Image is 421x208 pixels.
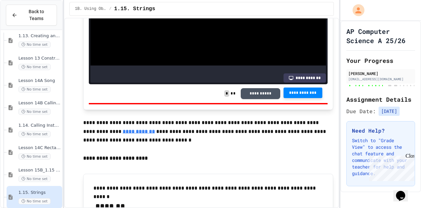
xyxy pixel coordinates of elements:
[18,153,51,160] span: No time set
[18,168,61,173] span: Lesson 15B_1.15 String Methods Demonstration
[348,70,413,76] div: [PERSON_NAME]
[393,182,414,201] iframe: chat widget
[109,6,111,12] span: /
[18,190,61,195] span: 1.15. Strings
[18,123,61,128] span: 1.14. Calling Instance Methods
[346,27,415,45] h1: AP Computer Science A 25/26
[114,5,155,13] span: 1.15. Strings
[18,33,61,39] span: 1.13. Creating and Initializing Objects: Constructors
[18,198,51,204] span: No time set
[18,131,51,137] span: No time set
[352,137,410,177] p: Switch to "Grade View" to access the chat feature and communicate with your teacher for help and ...
[348,77,413,82] div: [EMAIL_ADDRESS][DOMAIN_NAME]
[18,176,51,182] span: No time set
[346,3,366,18] div: My Account
[346,56,415,65] h2: Your Progress
[346,107,376,115] span: Due Date:
[18,41,51,48] span: No time set
[366,153,414,181] iframe: chat widget
[75,6,107,12] span: 1B. Using Objects and Methods
[21,8,51,22] span: Back to Teams
[379,107,400,116] span: [DATE]
[18,64,51,70] span: No time set
[3,3,45,42] div: Chat with us now!Close
[18,100,61,106] span: Lesson 14B Calling Methods with Parameters
[18,86,51,92] span: No time set
[18,78,61,84] span: Lesson 14A Song
[18,145,61,151] span: Lesson 14C Rectangle
[352,127,410,135] h3: Need Help?
[18,109,51,115] span: No time set
[346,95,415,104] h2: Assignment Details
[18,56,61,61] span: Lesson 13 Constructors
